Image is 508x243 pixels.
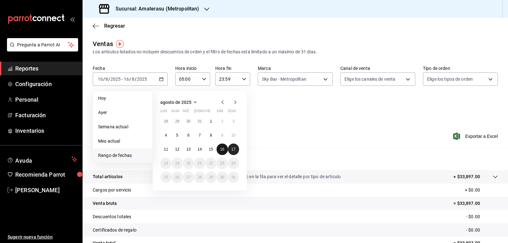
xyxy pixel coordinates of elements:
input: -- [105,77,108,82]
p: + $33,897.00 [453,173,480,180]
button: 16 de agosto de 2025 [217,144,228,155]
button: 5 de agosto de 2025 [171,130,183,141]
button: 15 de agosto de 2025 [205,144,217,155]
abbr: 12 de agosto de 2025 [175,147,179,152]
a: Pregunta a Parrot AI [4,46,78,53]
label: Tipo de orden [423,66,498,71]
button: open_drawer_menu [70,17,75,22]
span: Regresar [104,23,125,29]
button: 9 de agosto de 2025 [217,130,228,141]
span: Mes actual [98,138,147,145]
span: Configuración [15,80,77,88]
span: / [135,77,137,82]
p: - $0.00 [466,227,498,233]
abbr: 9 de agosto de 2025 [221,133,223,138]
button: 8 de agosto de 2025 [205,130,217,141]
abbr: miércoles [183,109,189,116]
abbr: 11 de agosto de 2025 [164,147,168,152]
input: ---- [110,77,121,82]
p: Certificados de regalo [93,227,137,233]
abbr: 19 de agosto de 2025 [175,161,179,165]
abbr: jueves [194,109,231,116]
abbr: 6 de agosto de 2025 [187,133,190,138]
abbr: 26 de agosto de 2025 [175,175,179,179]
input: -- [131,77,135,82]
button: 29 de agosto de 2025 [205,172,217,183]
span: Reportes [15,64,77,73]
button: 24 de agosto de 2025 [228,158,239,169]
button: 1 de agosto de 2025 [205,116,217,127]
button: 12 de agosto de 2025 [171,144,183,155]
span: Elige los canales de venta [344,76,395,82]
span: [PERSON_NAME] [15,186,77,194]
span: / [103,77,105,82]
p: + $0.00 [465,187,498,193]
span: Elige los tipos de orden [427,76,473,82]
button: 2 de agosto de 2025 [217,116,228,127]
button: 23 de agosto de 2025 [217,158,228,169]
button: 11 de agosto de 2025 [160,144,171,155]
button: 30 de julio de 2025 [183,116,194,127]
abbr: 21 de agosto de 2025 [197,161,202,165]
abbr: 5 de agosto de 2025 [176,133,178,138]
button: Regresar [93,23,125,29]
button: 25 de agosto de 2025 [160,172,171,183]
span: Inventarios [15,126,77,135]
abbr: 18 de agosto de 2025 [164,161,168,165]
abbr: 17 de agosto de 2025 [231,147,236,152]
abbr: 31 de julio de 2025 [197,119,202,124]
abbr: 10 de agosto de 2025 [231,133,236,138]
button: 7 de agosto de 2025 [194,130,205,141]
abbr: 13 de agosto de 2025 [186,147,190,152]
p: Da clic en la fila para ver el detalle por tipo de artículo [235,173,341,180]
p: Resumen [93,155,498,163]
h3: Sucursal: Amaterasu (Metropolitan) [110,5,199,13]
span: Personal [15,95,77,104]
span: Recomienda Parrot [15,170,77,179]
abbr: 29 de agosto de 2025 [209,175,213,179]
button: 22 de agosto de 2025 [205,158,217,169]
abbr: 30 de agosto de 2025 [220,175,224,179]
abbr: 28 de julio de 2025 [164,119,168,124]
abbr: 27 de agosto de 2025 [186,175,190,179]
span: Sky Bar - Metropolitan [262,76,306,82]
button: 27 de agosto de 2025 [183,172,194,183]
abbr: 23 de agosto de 2025 [220,161,224,165]
button: Pregunta a Parrot AI [7,38,78,51]
abbr: lunes [160,109,167,116]
label: Hora fin [215,66,250,71]
button: 21 de agosto de 2025 [194,158,205,169]
p: - $0.00 [466,213,498,220]
div: Los artículos listados no incluyen descuentos de orden y el filtro de fechas está limitado a un m... [93,49,498,55]
span: Sugerir nueva función [8,234,77,240]
abbr: 8 de agosto de 2025 [210,133,212,138]
abbr: 25 de agosto de 2025 [164,175,168,179]
button: 20 de agosto de 2025 [183,158,194,169]
button: 28 de agosto de 2025 [194,172,205,183]
button: 28 de julio de 2025 [160,116,171,127]
span: Semana actual [98,124,147,130]
img: Tooltip marker [116,40,124,48]
button: 31 de julio de 2025 [194,116,205,127]
button: 31 de agosto de 2025 [228,172,239,183]
button: 10 de agosto de 2025 [228,130,239,141]
button: 17 de agosto de 2025 [228,144,239,155]
abbr: 3 de agosto de 2025 [232,119,235,124]
abbr: sábado [217,109,223,116]
label: Canal de venta [340,66,415,71]
button: agosto de 2025 [160,98,199,106]
button: 6 de agosto de 2025 [183,130,194,141]
button: 4 de agosto de 2025 [160,130,171,141]
span: / [129,77,131,82]
input: -- [124,77,129,82]
abbr: 16 de agosto de 2025 [220,147,224,152]
button: 30 de agosto de 2025 [217,172,228,183]
abbr: 24 de agosto de 2025 [231,161,236,165]
button: Exportar a Excel [454,132,498,140]
span: Facturación [15,111,77,119]
label: Fecha [93,66,168,71]
abbr: 30 de julio de 2025 [186,119,190,124]
abbr: 22 de agosto de 2025 [209,161,213,165]
abbr: 14 de agosto de 2025 [197,147,202,152]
